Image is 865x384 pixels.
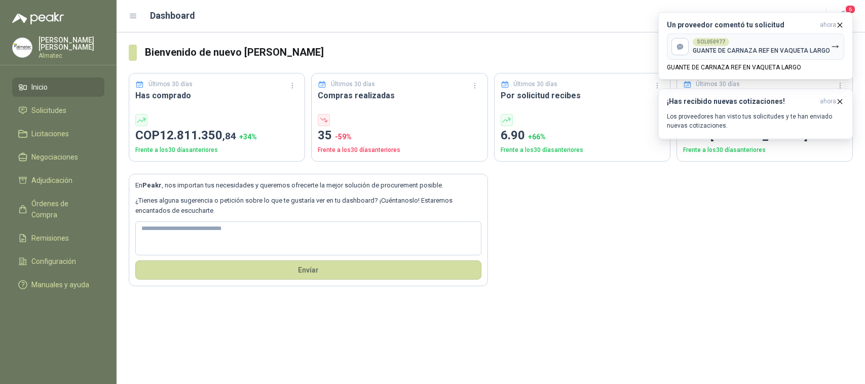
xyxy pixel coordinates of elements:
[335,133,352,141] span: -59 %
[31,198,95,220] span: Órdenes de Compra
[667,21,816,29] h3: Un proveedor comentó tu solicitud
[693,38,729,46] div: SOL050977
[318,145,481,155] p: Frente a los 30 días anteriores
[667,112,844,130] p: Los proveedores han visto tus solicitudes y te han enviado nuevas cotizaciones.
[658,12,853,80] button: Un proveedor comentó tu solicitudahora SOL050977GUANTE DE CARNAZA REF EN VAQUETA LARGOGUANTE DE C...
[501,126,664,145] p: 6.90
[135,89,298,102] h3: Has comprado
[135,260,481,280] button: Envíar
[845,5,856,14] span: 6
[820,21,836,29] span: ahora
[835,7,853,25] button: 6
[318,89,481,102] h3: Compras realizadas
[160,128,236,142] span: 12.811.350
[331,80,375,89] p: Últimos 30 días
[31,279,89,290] span: Manuales y ayuda
[12,275,104,294] a: Manuales y ayuda
[501,89,664,102] h3: Por solicitud recibes
[12,194,104,224] a: Órdenes de Compra
[12,171,104,190] a: Adjudicación
[693,47,830,54] p: GUANTE DE CARNAZA REF EN VAQUETA LARGO
[820,97,836,106] span: ahora
[31,82,48,93] span: Inicio
[12,124,104,143] a: Licitaciones
[667,64,801,71] p: GUANTE DE CARNAZA REF EN VAQUETA LARGO
[12,147,104,167] a: Negociaciones
[658,89,853,139] button: ¡Has recibido nuevas cotizaciones!ahora Los proveedores han visto tus solicitudes y te han enviad...
[39,53,104,59] p: Almatec
[142,181,162,189] b: Peakr
[13,38,32,57] img: Company Logo
[31,151,78,163] span: Negociaciones
[12,78,104,97] a: Inicio
[513,80,557,89] p: Últimos 30 días
[239,133,257,141] span: + 34 %
[135,196,481,216] p: ¿Tienes alguna sugerencia o petición sobre lo que te gustaría ver en tu dashboard? ¡Cuéntanoslo! ...
[501,145,664,155] p: Frente a los 30 días anteriores
[683,145,846,155] p: Frente a los 30 días anteriores
[667,97,816,106] h3: ¡Has recibido nuevas cotizaciones!
[31,128,69,139] span: Licitaciones
[31,105,66,116] span: Solicitudes
[148,80,193,89] p: Últimos 30 días
[31,233,69,244] span: Remisiones
[150,9,195,23] h1: Dashboard
[39,36,104,51] p: [PERSON_NAME] [PERSON_NAME]
[12,101,104,120] a: Solicitudes
[145,45,853,60] h3: Bienvenido de nuevo [PERSON_NAME]
[12,12,64,24] img: Logo peakr
[222,130,236,142] span: ,84
[318,126,481,145] p: 35
[528,133,546,141] span: + 66 %
[135,126,298,145] p: COP
[31,256,76,267] span: Configuración
[12,228,104,248] a: Remisiones
[135,145,298,155] p: Frente a los 30 días anteriores
[667,33,844,60] button: SOL050977GUANTE DE CARNAZA REF EN VAQUETA LARGO
[135,180,481,190] p: En , nos importan tus necesidades y queremos ofrecerte la mejor solución de procurement posible.
[31,175,72,186] span: Adjudicación
[12,252,104,271] a: Configuración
